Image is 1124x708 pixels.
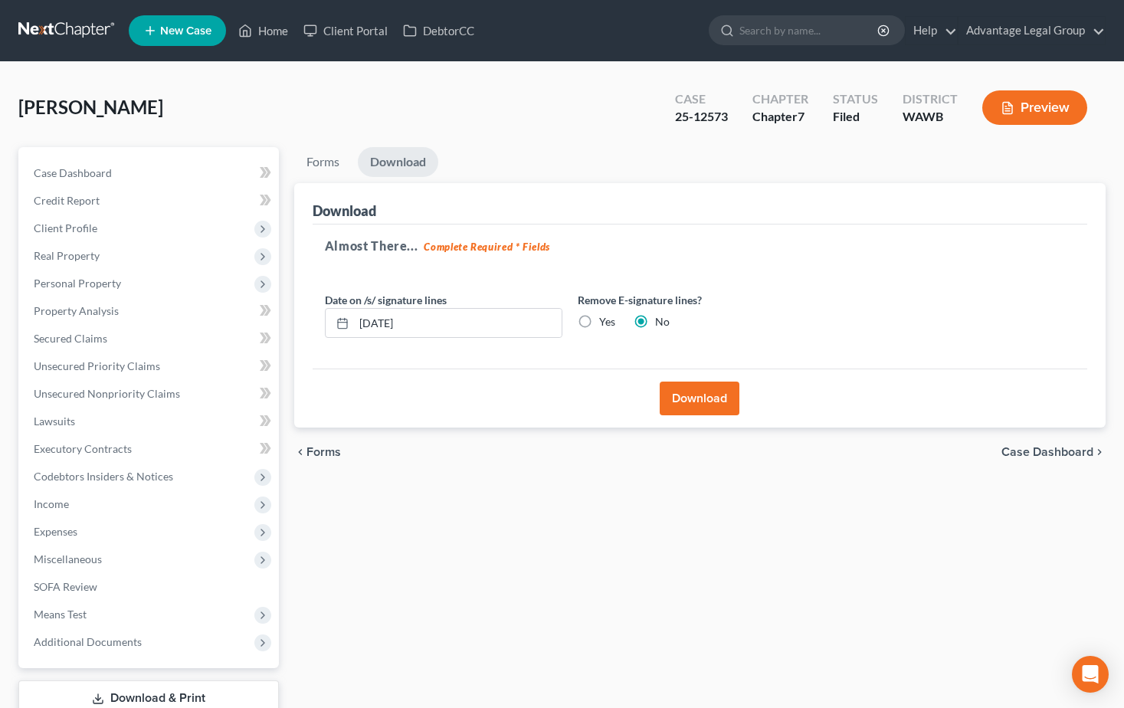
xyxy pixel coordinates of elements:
a: Case Dashboard [21,159,279,187]
div: 25-12573 [675,108,728,126]
i: chevron_right [1093,446,1106,458]
button: Preview [982,90,1087,125]
a: Secured Claims [21,325,279,352]
div: Status [833,90,878,108]
span: Real Property [34,249,100,262]
a: Help [906,17,957,44]
span: Means Test [34,608,87,621]
span: Credit Report [34,194,100,207]
strong: Complete Required * Fields [424,241,550,253]
span: Personal Property [34,277,121,290]
span: New Case [160,25,211,37]
a: Property Analysis [21,297,279,325]
div: WAWB [903,108,958,126]
a: Client Portal [296,17,395,44]
span: 7 [798,109,804,123]
a: Advantage Legal Group [959,17,1105,44]
div: Case [675,90,728,108]
h5: Almost There... [325,237,1075,255]
a: Lawsuits [21,408,279,435]
div: Download [313,202,376,220]
span: Miscellaneous [34,552,102,565]
input: MM/DD/YYYY [354,309,562,338]
label: Date on /s/ signature lines [325,292,447,308]
input: Search by name... [739,16,880,44]
span: Secured Claims [34,332,107,345]
a: Download [358,147,438,177]
button: chevron_left Forms [294,446,362,458]
a: Unsecured Priority Claims [21,352,279,380]
span: Codebtors Insiders & Notices [34,470,173,483]
a: Unsecured Nonpriority Claims [21,380,279,408]
span: Additional Documents [34,635,142,648]
div: Filed [833,108,878,126]
div: Open Intercom Messenger [1072,656,1109,693]
a: Home [231,17,296,44]
div: District [903,90,958,108]
span: Executory Contracts [34,442,132,455]
a: DebtorCC [395,17,482,44]
span: Case Dashboard [1001,446,1093,458]
a: SOFA Review [21,573,279,601]
button: Download [660,382,739,415]
span: SOFA Review [34,580,97,593]
div: Chapter [752,108,808,126]
i: chevron_left [294,446,306,458]
span: Case Dashboard [34,166,112,179]
span: Property Analysis [34,304,119,317]
span: [PERSON_NAME] [18,96,163,118]
span: Unsecured Nonpriority Claims [34,387,180,400]
span: Client Profile [34,221,97,234]
span: Unsecured Priority Claims [34,359,160,372]
a: Executory Contracts [21,435,279,463]
a: Case Dashboard chevron_right [1001,446,1106,458]
label: Yes [599,314,615,329]
span: Income [34,497,69,510]
span: Forms [306,446,341,458]
span: Lawsuits [34,415,75,428]
a: Credit Report [21,187,279,215]
div: Chapter [752,90,808,108]
a: Forms [294,147,352,177]
span: Expenses [34,525,77,538]
label: No [655,314,670,329]
label: Remove E-signature lines? [578,292,815,308]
